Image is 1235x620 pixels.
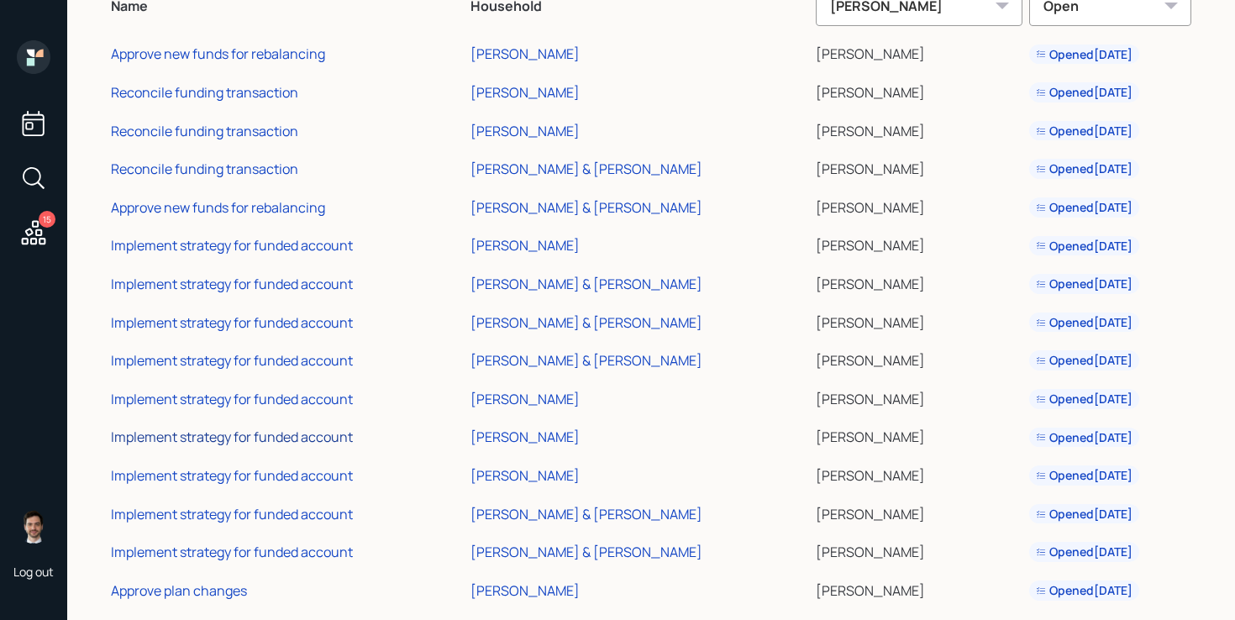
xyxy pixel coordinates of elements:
[1036,46,1133,63] div: Opened [DATE]
[812,33,1026,71] td: [PERSON_NAME]
[470,45,580,63] div: [PERSON_NAME]
[812,339,1026,377] td: [PERSON_NAME]
[470,160,702,178] div: [PERSON_NAME] & [PERSON_NAME]
[1036,84,1133,101] div: Opened [DATE]
[111,122,298,140] div: Reconcile funding transaction
[470,505,702,523] div: [PERSON_NAME] & [PERSON_NAME]
[111,160,298,178] div: Reconcile funding transaction
[13,564,54,580] div: Log out
[812,109,1026,148] td: [PERSON_NAME]
[470,313,702,332] div: [PERSON_NAME] & [PERSON_NAME]
[111,428,353,446] div: Implement strategy for funded account
[470,390,580,408] div: [PERSON_NAME]
[111,236,353,255] div: Implement strategy for funded account
[1036,314,1133,331] div: Opened [DATE]
[470,428,580,446] div: [PERSON_NAME]
[111,351,353,370] div: Implement strategy for funded account
[17,510,50,544] img: jonah-coleman-headshot.png
[812,224,1026,263] td: [PERSON_NAME]
[1036,429,1133,446] div: Opened [DATE]
[111,275,353,293] div: Implement strategy for funded account
[812,147,1026,186] td: [PERSON_NAME]
[111,505,353,523] div: Implement strategy for funded account
[39,211,55,228] div: 15
[111,45,325,63] div: Approve new funds for rebalancing
[470,122,580,140] div: [PERSON_NAME]
[111,198,325,217] div: Approve new funds for rebalancing
[470,83,580,102] div: [PERSON_NAME]
[111,83,298,102] div: Reconcile funding transaction
[470,198,702,217] div: [PERSON_NAME] & [PERSON_NAME]
[1036,352,1133,369] div: Opened [DATE]
[1036,391,1133,407] div: Opened [DATE]
[470,581,580,600] div: [PERSON_NAME]
[470,351,702,370] div: [PERSON_NAME] & [PERSON_NAME]
[1036,467,1133,484] div: Opened [DATE]
[1036,160,1133,177] div: Opened [DATE]
[812,71,1026,109] td: [PERSON_NAME]
[812,569,1026,607] td: [PERSON_NAME]
[1036,582,1133,599] div: Opened [DATE]
[1036,238,1133,255] div: Opened [DATE]
[812,530,1026,569] td: [PERSON_NAME]
[470,236,580,255] div: [PERSON_NAME]
[470,543,702,561] div: [PERSON_NAME] & [PERSON_NAME]
[111,313,353,332] div: Implement strategy for funded account
[1036,199,1133,216] div: Opened [DATE]
[812,186,1026,224] td: [PERSON_NAME]
[470,466,580,485] div: [PERSON_NAME]
[1036,506,1133,523] div: Opened [DATE]
[111,466,353,485] div: Implement strategy for funded account
[470,275,702,293] div: [PERSON_NAME] & [PERSON_NAME]
[111,581,247,600] div: Approve plan changes
[812,301,1026,339] td: [PERSON_NAME]
[1036,276,1133,292] div: Opened [DATE]
[812,492,1026,531] td: [PERSON_NAME]
[1036,544,1133,560] div: Opened [DATE]
[111,543,353,561] div: Implement strategy for funded account
[111,390,353,408] div: Implement strategy for funded account
[1036,123,1133,139] div: Opened [DATE]
[812,416,1026,454] td: [PERSON_NAME]
[812,377,1026,416] td: [PERSON_NAME]
[812,262,1026,301] td: [PERSON_NAME]
[812,454,1026,492] td: [PERSON_NAME]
